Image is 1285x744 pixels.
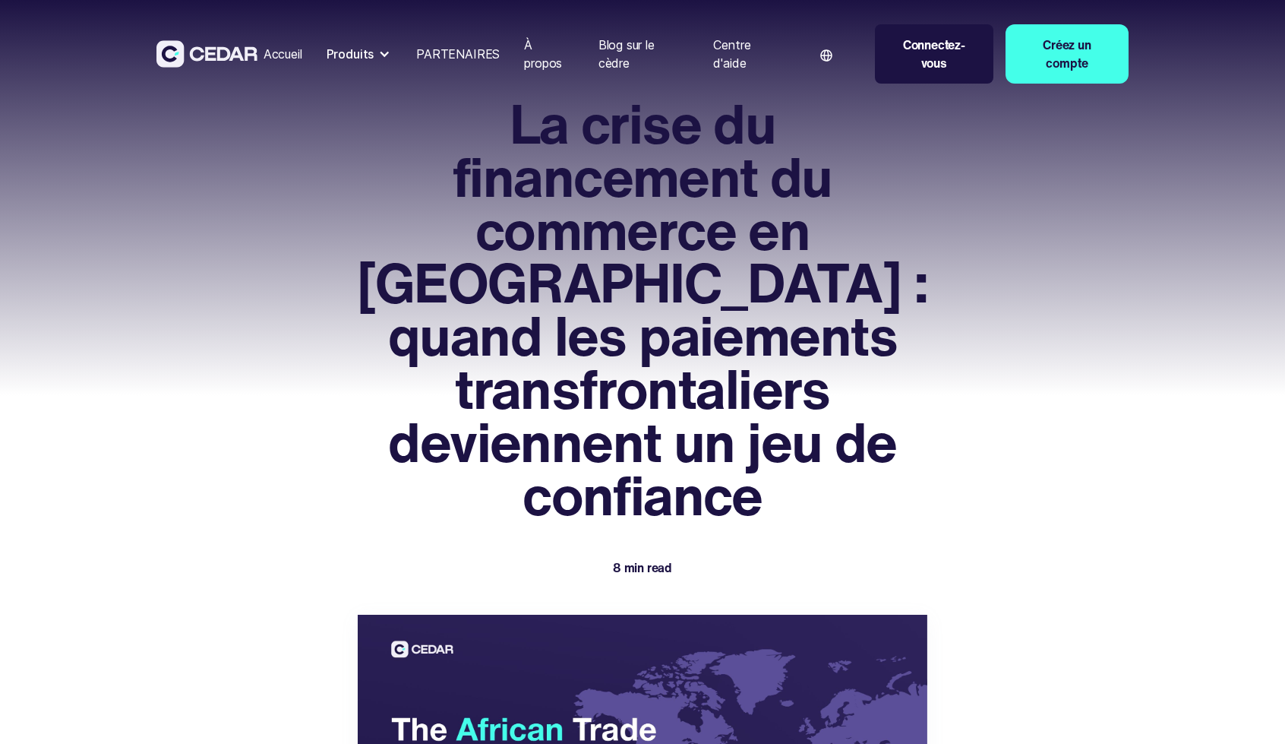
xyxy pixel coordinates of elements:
a: À propos [518,28,579,80]
h1: La crise du financement du commerce en [GEOGRAPHIC_DATA] : quand les paiements transfrontaliers d... [357,97,929,522]
div: 8 min read [613,559,672,577]
div: Blog sur le cèdre [598,36,690,72]
a: Blog sur le cèdre [592,28,696,80]
div: Centre d'aide [713,36,786,72]
div: Produits [327,45,374,63]
a: Créez un compte [1006,24,1129,84]
img: world icon [820,49,832,62]
div: Accueil [264,45,302,63]
div: Connectez-vous [890,36,978,72]
a: Centre d'aide [707,28,792,80]
a: Connectez-vous [875,24,993,84]
a: PARTENAIRES [410,37,506,71]
a: Accueil [257,37,308,71]
div: Produits [320,39,399,69]
div: PARTENAIRES [416,45,500,63]
div: À propos [524,36,573,72]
